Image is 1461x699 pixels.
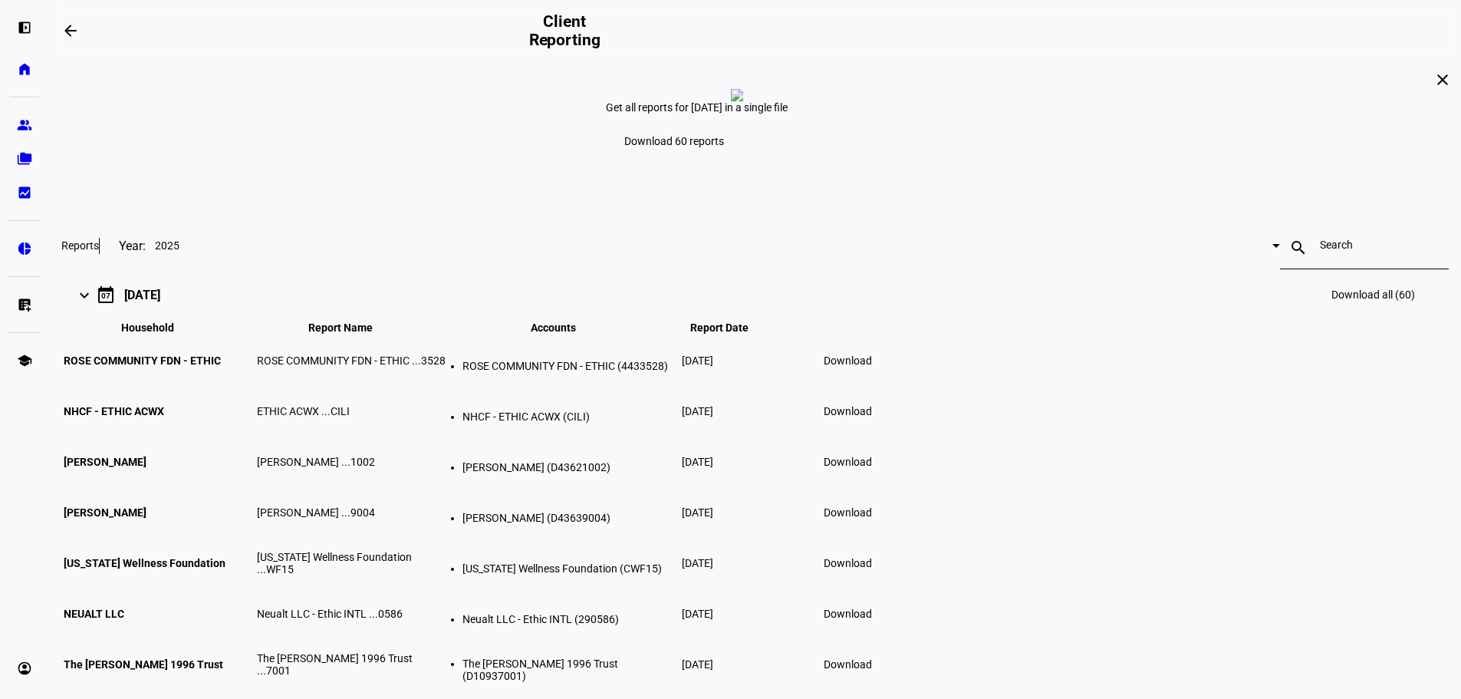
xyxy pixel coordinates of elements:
span: Report Name [308,321,396,334]
span: Download [824,506,872,519]
a: Download [814,447,881,477]
a: Download all (60) [1322,276,1424,313]
div: Get all reports for [DATE] in a single file [606,101,905,114]
mat-icon: search [1280,239,1317,257]
li: Neualt LLC - Ethic INTL (290586) [462,613,679,625]
span: [US_STATE] Wellness Foundation ...WF15 [257,551,412,575]
span: Download [824,405,872,417]
a: Download [814,396,881,427]
span: NEUALT LLC [64,608,124,620]
li: ROSE COMMUNITY FDN - ETHIC (4433528) [462,360,679,372]
td: [DATE] [681,336,781,385]
eth-mat-symbol: home [17,61,32,77]
li: [US_STATE] Wellness Foundation (CWF15) [462,562,679,575]
eth-mat-symbol: school [17,353,32,368]
span: 2025 [155,239,179,252]
h2: Client Reporting [518,12,611,49]
span: Download [824,658,872,671]
td: [DATE] [681,437,781,486]
mat-expansion-panel-header: 07[DATE]Download all (60) [61,270,1449,319]
span: [PERSON_NAME] ...9004 [257,506,375,519]
span: NHCF - ETHIC ACWX [64,405,164,417]
a: home [9,54,40,84]
span: Download [824,557,872,569]
mat-icon: calendar_today [97,285,115,304]
span: ROSE COMMUNITY FDN - ETHIC ...3528 [257,354,446,367]
td: [DATE] [681,488,781,537]
span: Accounts [531,321,599,334]
li: [PERSON_NAME] (D43621002) [462,461,679,473]
a: Download 60 reports [606,126,742,157]
mat-icon: keyboard_arrow_right [75,286,94,305]
span: The [PERSON_NAME] 1996 Trust [64,658,223,671]
span: Download all (60) [1331,289,1415,301]
img: report-zero.png [731,89,743,101]
span: Neualt LLC - Ethic INTL ...0586 [257,608,403,620]
span: [PERSON_NAME] [64,456,146,468]
a: folder_copy [9,143,40,174]
eth-mat-symbol: pie_chart [17,241,32,256]
span: ROSE COMMUNITY FDN - ETHIC [64,354,221,367]
eth-mat-symbol: account_circle [17,661,32,676]
span: Download 60 reports [624,135,724,147]
li: The [PERSON_NAME] 1996 Trust (D10937001) [462,658,679,682]
a: Download [814,598,881,629]
mat-icon: close [1433,71,1452,89]
a: bid_landscape [9,177,40,208]
span: [PERSON_NAME] [64,506,146,519]
span: Household [121,321,197,334]
eth-mat-symbol: bid_landscape [17,185,32,200]
eth-mat-symbol: list_alt_add [17,297,32,312]
a: pie_chart [9,233,40,264]
span: [PERSON_NAME] ...1002 [257,456,375,468]
eth-mat-symbol: left_panel_open [17,20,32,35]
span: Download [824,608,872,620]
eth-mat-symbol: folder_copy [17,151,32,167]
span: Download [824,354,872,367]
span: Report Date [690,321,772,334]
td: [DATE] [681,589,781,638]
a: Download [814,649,881,680]
div: 07 [101,292,110,300]
span: [US_STATE] Wellness Foundation [64,557,225,569]
li: [PERSON_NAME] (D43639004) [462,512,679,524]
span: Download [824,456,872,468]
li: NHCF - ETHIC ACWX (CILI) [462,410,679,423]
h3: Reports [61,239,99,252]
a: Download [814,548,881,579]
a: group [9,110,40,140]
a: Download [814,345,881,376]
span: ETHIC ACWX ...CILI [257,405,350,417]
eth-mat-symbol: group [17,117,32,133]
span: The [PERSON_NAME] 1996 Trust ...7001 [257,652,413,677]
div: [DATE] [124,288,160,302]
td: [DATE] [681,539,781,588]
mat-icon: arrow_backwards [61,21,80,40]
input: Search [1320,239,1409,251]
div: Year: [99,238,146,254]
td: [DATE] [681,387,781,436]
td: [DATE] [681,640,781,689]
a: Download [814,497,881,528]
